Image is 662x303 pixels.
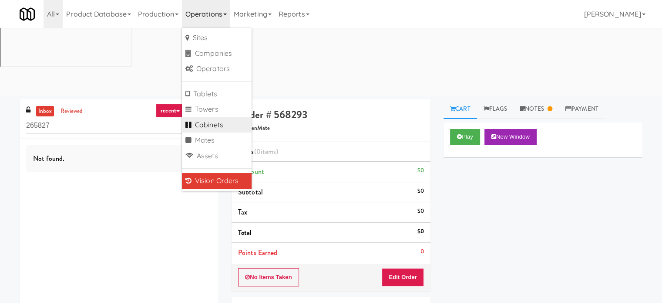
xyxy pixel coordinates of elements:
input: Search vision orders [26,118,212,134]
a: Cart [444,99,477,119]
h5: KitchenMate [238,125,424,132]
a: Mates [182,133,252,148]
a: reviewed [58,106,85,117]
div: 0 [420,246,424,257]
a: Companies [182,46,252,61]
span: (0 ) [254,146,279,157]
a: Cabinets [182,117,252,133]
img: Micromart [20,7,35,22]
a: Operators [182,61,252,77]
span: Total [238,228,252,238]
span: Items [238,146,278,157]
a: Assets [182,148,252,164]
button: New Window [484,129,537,145]
a: Notes [514,99,559,119]
div: $0 [417,226,424,237]
ng-pluralize: items [261,146,276,157]
span: Not found. [33,153,64,163]
span: Tax [238,207,247,217]
a: Sites [182,30,252,46]
span: Discount [238,167,264,177]
button: Play [450,129,480,145]
span: Points Earned [238,248,277,258]
h4: Order # 568293 [238,109,424,120]
button: Edit Order [382,268,424,286]
button: No Items Taken [238,268,299,286]
a: inbox [36,106,54,117]
a: Towers [182,102,252,117]
a: Flags [477,99,514,119]
div: $0 [417,186,424,197]
a: recent [156,104,185,118]
a: Vision Orders [182,173,252,189]
a: Tablets [182,86,252,102]
div: $0 [417,165,424,176]
div: $0 [417,206,424,217]
span: Subtotal [238,187,263,197]
a: Payment [559,99,605,119]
